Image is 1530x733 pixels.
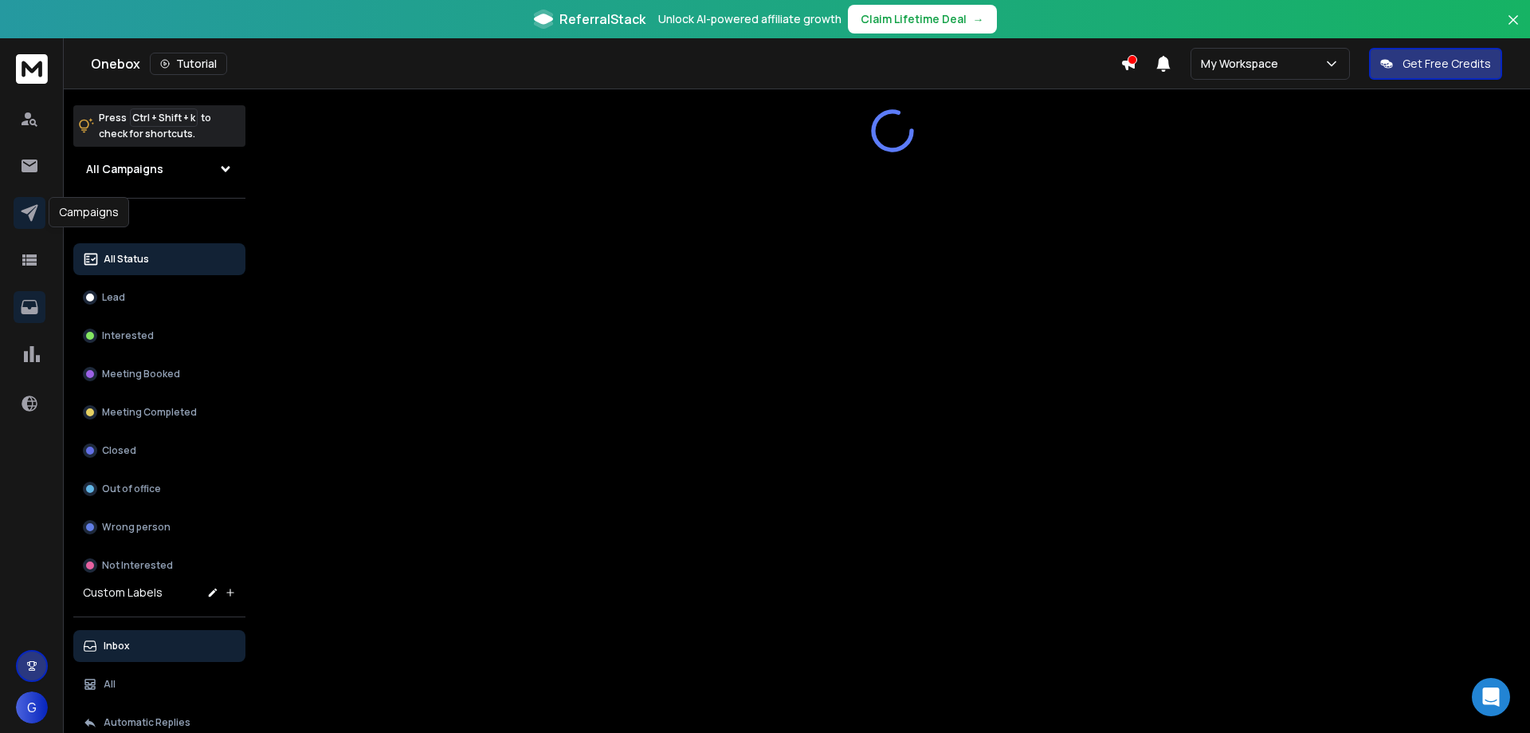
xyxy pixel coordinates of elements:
[73,511,245,543] button: Wrong person
[104,716,190,729] p: Automatic Replies
[1503,10,1524,48] button: Close banner
[102,329,154,342] p: Interested
[104,678,116,691] p: All
[73,243,245,275] button: All Status
[102,559,173,572] p: Not Interested
[973,11,984,27] span: →
[73,153,245,185] button: All Campaigns
[73,550,245,581] button: Not Interested
[104,640,130,652] p: Inbox
[49,197,129,227] div: Campaigns
[73,630,245,662] button: Inbox
[658,11,841,27] p: Unlock AI-powered affiliate growth
[1369,48,1502,80] button: Get Free Credits
[73,473,245,505] button: Out of office
[150,53,227,75] button: Tutorial
[16,692,48,723] button: G
[73,282,245,313] button: Lead
[73,435,245,467] button: Closed
[130,108,198,127] span: Ctrl + Shift + k
[73,358,245,390] button: Meeting Booked
[102,444,136,457] p: Closed
[91,53,1120,75] div: Onebox
[102,406,197,419] p: Meeting Completed
[559,10,645,29] span: ReferralStack
[73,396,245,428] button: Meeting Completed
[86,161,163,177] h1: All Campaigns
[1201,56,1285,72] p: My Workspace
[102,521,171,534] p: Wrong person
[83,585,163,601] h3: Custom Labels
[104,253,149,266] p: All Status
[99,110,211,142] p: Press to check for shortcuts.
[1472,678,1510,716] div: Open Intercom Messenger
[102,368,180,380] p: Meeting Booked
[102,483,161,495] p: Out of office
[73,668,245,700] button: All
[73,211,245,234] h3: Filters
[73,320,245,352] button: Interested
[1402,56,1491,72] p: Get Free Credits
[102,291,125,304] p: Lead
[848,5,997,33] button: Claim Lifetime Deal→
